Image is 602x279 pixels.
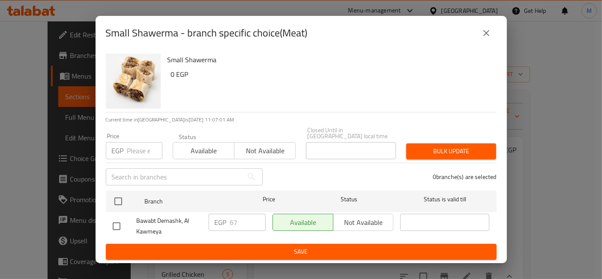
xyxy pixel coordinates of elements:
[406,143,496,159] button: Bulk update
[173,142,234,159] button: Available
[413,146,489,157] span: Bulk update
[177,145,231,157] span: Available
[238,145,292,157] span: Not available
[106,168,243,185] input: Search in branches
[106,54,161,109] img: Small Shawerma
[112,146,124,156] p: EGP
[144,196,234,207] span: Branch
[240,194,297,205] span: Price
[304,194,393,205] span: Status
[137,215,202,237] span: Bawabt Demashk, Al Kawmeya
[168,54,490,66] h6: Small Shawerma
[127,142,162,159] input: Please enter price
[476,23,497,43] button: close
[171,68,490,80] h6: 0 EGP
[215,217,227,227] p: EGP
[400,194,489,205] span: Status is valid till
[113,246,490,257] span: Save
[106,26,308,40] h2: Small Shawerma - branch specific choice(Meat)
[433,173,497,181] p: 0 branche(s) are selected
[106,244,497,260] button: Save
[230,214,266,231] input: Please enter price
[106,116,497,124] p: Current time in [GEOGRAPHIC_DATA] is [DATE] 11:07:01 AM
[234,142,296,159] button: Not available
